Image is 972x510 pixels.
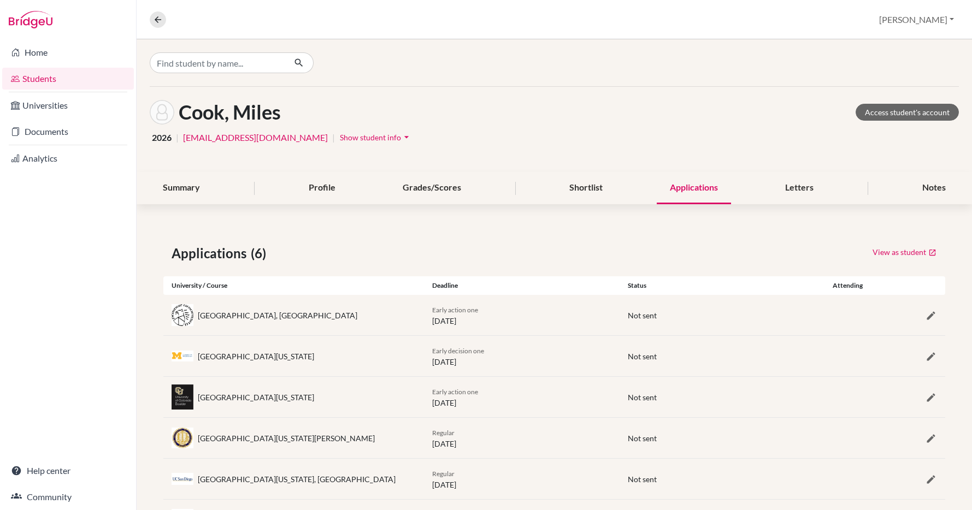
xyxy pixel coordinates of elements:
span: Regular [432,429,455,437]
span: | [332,131,335,144]
img: us_umi_m_7di3pp.jpeg [172,351,193,362]
span: 2026 [152,131,172,144]
img: us_bou_ftofljb1.jpeg [172,384,193,410]
span: Early decision one [432,347,484,355]
a: [EMAIL_ADDRESS][DOMAIN_NAME] [183,131,328,144]
a: Analytics [2,147,134,169]
div: [DATE] [424,386,620,408]
div: [DATE] [424,345,620,367]
span: Regular [432,470,455,478]
h1: Cook, Miles [179,100,281,124]
a: View as student [872,244,937,260]
span: Show student info [340,133,401,142]
div: [GEOGRAPHIC_DATA][US_STATE][PERSON_NAME] [198,432,375,444]
span: Early action one [432,306,478,314]
div: Shortlist [556,172,616,204]
div: Notes [909,172,959,204]
img: us_uoc_s498d5d8.jpeg [172,428,193,448]
span: Early action one [432,388,478,396]
i: arrow_drop_down [401,132,412,143]
div: Letters [772,172,827,204]
a: Students [2,68,134,90]
span: Not sent [628,434,657,443]
div: Deadline [424,281,620,290]
button: Show student infoarrow_drop_down [339,129,413,146]
span: Not sent [628,475,657,484]
span: Applications [172,244,251,263]
span: | [176,131,179,144]
div: Status [620,281,815,290]
img: us_ucs_a51uvd_m.jpeg [172,473,193,485]
span: (6) [251,244,270,263]
div: Profile [296,172,349,204]
a: Access student's account [856,104,959,121]
img: Bridge-U [9,11,52,28]
div: Summary [150,172,213,204]
span: Not sent [628,352,657,361]
a: Help center [2,460,134,482]
div: [GEOGRAPHIC_DATA], [GEOGRAPHIC_DATA] [198,310,357,321]
div: [GEOGRAPHIC_DATA][US_STATE] [198,351,314,362]
img: Miles Cook's avatar [150,100,174,124]
button: [PERSON_NAME] [874,9,959,30]
div: Applications [657,172,731,204]
img: us_purd_to3ajwzr.jpeg [172,304,193,325]
div: Grades/Scores [390,172,474,204]
div: [GEOGRAPHIC_DATA][US_STATE], [GEOGRAPHIC_DATA] [198,473,396,485]
input: Find student by name... [150,52,285,73]
div: University / Course [163,281,424,290]
div: [DATE] [424,304,620,327]
div: Attending [815,281,880,290]
div: [DATE] [424,426,620,449]
span: Not sent [628,393,657,402]
div: [GEOGRAPHIC_DATA][US_STATE] [198,392,314,403]
span: Not sent [628,311,657,320]
a: Home [2,41,134,63]
a: Documents [2,121,134,143]
div: [DATE] [424,467,620,490]
a: Universities [2,94,134,116]
a: Community [2,486,134,508]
